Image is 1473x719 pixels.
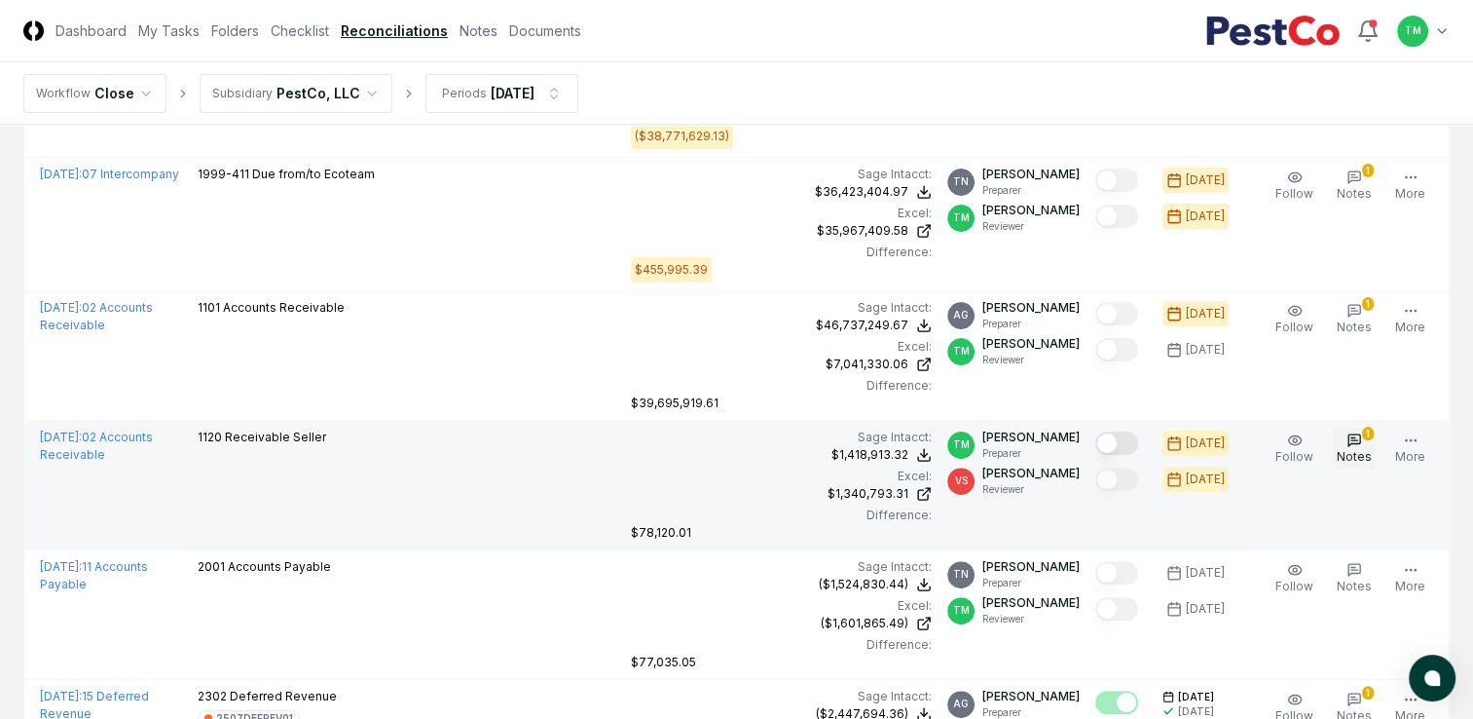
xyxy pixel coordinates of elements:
a: Folders [211,20,259,41]
div: ($1,524,830.44) [819,576,908,593]
button: $1,418,913.32 [831,446,932,464]
div: [DATE] [1186,435,1225,452]
span: 1999-411 [198,167,249,181]
p: [PERSON_NAME] [982,594,1080,612]
span: Receivable Seller [225,430,326,444]
div: Excel: [631,205,932,222]
button: atlas-launcher [1409,655,1455,701]
div: $46,737,249.67 [816,317,908,334]
p: [PERSON_NAME] [982,202,1080,219]
button: Mark complete [1095,561,1138,585]
span: [DATE] [1178,690,1214,704]
span: 2302 [198,689,227,703]
p: [PERSON_NAME] [982,299,1080,317]
div: Sage Intacct : [631,558,932,576]
span: 1120 [198,430,222,444]
div: $77,035.05 [631,654,696,671]
span: Due from/to Ecoteam [252,167,375,181]
div: [DATE] [1186,471,1225,488]
p: [PERSON_NAME] [982,688,1080,705]
button: Mark complete [1095,597,1138,621]
img: Logo [23,20,44,41]
button: More [1391,558,1429,599]
div: Excel: [631,338,932,356]
button: Mark complete [1095,432,1138,455]
div: [DATE] [1178,704,1214,719]
a: Checklist [271,20,329,41]
span: Deferred Revenue [230,689,337,703]
div: Sage Intacct : [631,299,932,317]
p: Reviewer [982,482,1080,497]
p: [PERSON_NAME] [982,465,1080,482]
div: Periods [442,85,487,102]
div: Sage Intacct : [631,429,932,446]
button: Periods[DATE] [425,74,578,113]
a: Dashboard [55,20,127,41]
span: Accounts Payable [228,559,331,574]
span: [DATE] : [40,559,82,574]
div: Excel: [631,597,932,615]
p: Preparer [982,317,1080,331]
p: Reviewer [982,612,1080,626]
button: More [1391,299,1429,340]
button: More [1391,429,1429,470]
a: [DATE]:02 Accounts Receivable [40,430,153,462]
div: ($38,771,629.13) [635,128,729,145]
a: [DATE]:02 Accounts Receivable [40,300,153,332]
span: [DATE] : [40,430,82,444]
div: ($1,601,865.49) [821,615,908,632]
span: Accounts Receivable [223,300,345,315]
div: [DATE] [1186,564,1225,582]
div: Difference: [631,636,932,654]
span: Follow [1275,320,1313,334]
button: Mark complete [1095,338,1138,361]
p: [PERSON_NAME] [982,166,1080,183]
div: [DATE] [491,83,534,103]
div: Sage Intacct : [631,166,932,183]
button: Follow [1271,166,1317,207]
span: [DATE] : [40,167,82,181]
img: PestCo logo [1205,16,1341,47]
div: $455,995.39 [635,261,708,279]
button: 1Notes [1333,429,1376,470]
div: [DATE] [1186,208,1225,225]
div: Sage Intacct : [631,688,932,705]
div: Difference: [631,377,932,395]
div: $39,695,919.61 [631,395,718,412]
p: Reviewer [982,219,1080,234]
button: Follow [1271,429,1317,470]
div: [DATE] [1186,600,1225,618]
span: TM [1405,23,1421,38]
div: 1 [1362,427,1374,440]
button: TM [1395,14,1430,49]
a: [DATE]:07 Intercompany [40,167,179,181]
button: Mark complete [1095,302,1138,325]
div: $7,041,330.06 [826,356,908,373]
button: Follow [1271,558,1317,599]
a: Notes [460,20,497,41]
span: AG [953,308,969,322]
nav: breadcrumb [23,74,578,113]
a: $7,041,330.06 [631,356,932,373]
button: Notes [1333,558,1376,599]
button: $46,737,249.67 [816,317,932,334]
div: 1 [1362,297,1374,311]
span: Notes [1337,320,1372,334]
a: $1,340,793.31 [631,485,932,503]
button: Mark complete [1095,205,1138,228]
div: [DATE] [1186,341,1225,359]
a: $35,967,409.58 [631,222,932,240]
div: Excel: [631,468,932,485]
span: AG [953,697,969,711]
div: Difference: [631,244,932,261]
span: Follow [1275,449,1313,464]
button: 1Notes [1333,166,1376,207]
div: 1 [1362,164,1374,177]
span: [DATE] : [40,300,82,315]
div: $36,423,404.97 [815,183,908,201]
div: $78,120.01 [631,524,691,542]
div: [DATE] [1186,171,1225,189]
button: Follow [1271,299,1317,340]
a: My Tasks [138,20,200,41]
p: Preparer [982,446,1080,461]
